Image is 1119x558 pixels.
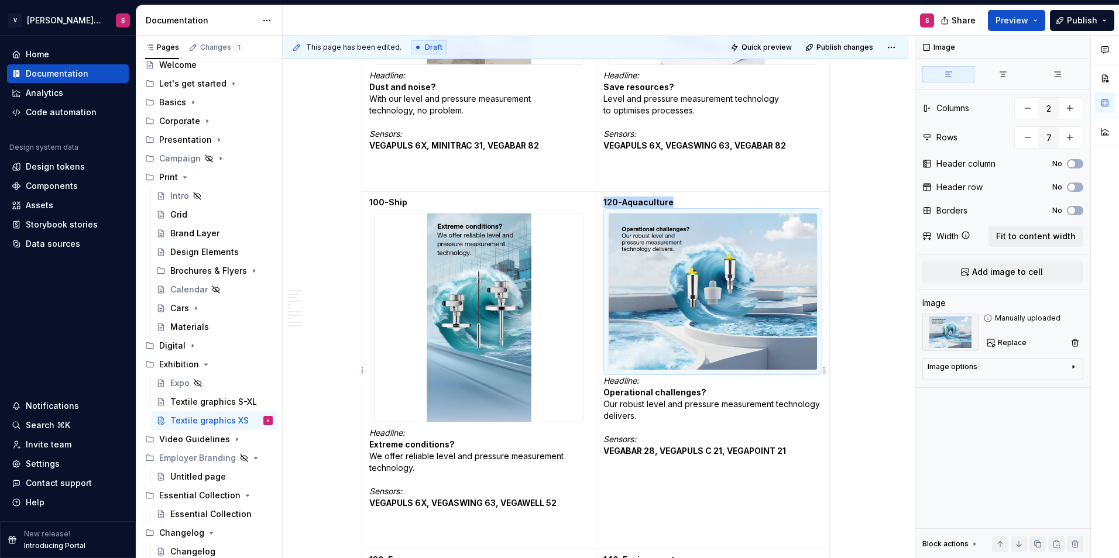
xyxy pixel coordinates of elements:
[922,297,946,309] div: Image
[27,15,102,26] div: [PERSON_NAME] Brand Portal
[603,70,639,80] em: Headline:
[7,103,129,122] a: Code automation
[7,397,129,415] button: Notifications
[988,226,1083,247] button: Fit to content width
[170,415,249,426] div: Textile graphics XS
[7,454,129,473] a: Settings
[7,474,129,492] button: Contact support
[603,434,636,444] em: Sensors:
[152,299,277,318] a: Cars
[936,102,969,114] div: Columns
[603,197,674,207] strong: 120-Aquaculture
[159,359,199,370] div: Exhibition
[7,84,129,102] a: Analytics
[26,419,70,431] div: Search ⌘K
[816,43,873,52] span: Publish changes
[159,171,178,183] div: Print
[26,161,85,173] div: Design tokens
[936,132,957,143] div: Rows
[170,190,189,202] div: Intro
[369,129,402,139] em: Sensors:
[140,112,277,130] div: Corporate
[1052,182,1062,192] label: No
[26,439,71,450] div: Invite team
[170,321,209,333] div: Materials
[922,539,969,549] div: Block actions
[369,439,455,449] strong: Extreme conditions?
[603,129,636,139] em: Sensors:
[170,471,226,483] div: Untitled page
[2,8,133,33] button: V[PERSON_NAME] Brand PortalS
[170,228,219,239] div: Brand Layer
[152,411,277,430] a: Textile graphics XSS
[369,70,405,80] em: Headline:
[936,205,967,216] div: Borders
[26,219,98,230] div: Storybook stories
[159,433,230,445] div: Video Guidelines
[375,213,583,422] img: 1957dcf2-6413-4e76-a8f2-e77a8e1ba8b7.jpg
[152,392,277,411] a: Textile graphics S-XL
[152,374,277,392] a: Expo
[159,153,201,164] div: Campaign
[306,43,401,52] span: This page has been edited.
[146,15,256,26] div: Documentation
[26,458,60,470] div: Settings
[200,43,243,52] div: Changes
[140,168,277,187] div: Print
[996,15,1028,26] span: Preview
[159,527,204,539] div: Changelog
[922,314,979,351] img: a6fce6fc-687d-429b-bc48-14e13d9e24bd.jpg
[159,115,200,127] div: Corporate
[369,197,407,207] strong: 100-Ship
[369,427,589,544] p: We offer reliable level and pressure measurement technology.
[936,158,996,170] div: Header column
[925,16,929,25] div: S
[7,235,129,253] a: Data sources
[983,335,1032,351] button: Replace
[922,261,1083,283] button: Add image to cell
[9,143,78,152] div: Design system data
[369,82,436,92] strong: Dust and noise?
[8,13,22,27] div: V
[742,43,792,52] span: Quick preview
[159,452,236,464] div: Employer Branding
[140,523,277,542] div: Changelog
[928,362,1078,376] button: Image options
[7,157,129,176] a: Design tokens
[603,375,823,492] p: Our robust level and pressure measurement technology delivers.
[152,224,277,243] a: Brand Layer
[140,355,277,374] div: Exhibition
[369,486,402,496] em: Sensors:
[1052,206,1062,215] label: No
[603,446,786,456] strong: VEGABAR 28, VEGAPULS C 21, VEGAPOINT 21
[24,529,70,539] p: New release!
[140,56,277,74] a: Welcome
[140,74,277,93] div: Let's get started
[152,505,277,523] a: Essential Collection
[1067,15,1097,26] span: Publish
[140,93,277,112] div: Basics
[170,546,215,557] div: Changelog
[996,230,1076,242] span: Fit to content width
[603,82,674,92] strong: Save resources?
[266,415,270,426] div: S
[1050,10,1114,31] button: Publish
[24,541,85,550] p: Introducing Portal
[140,149,277,168] div: Campaign
[988,10,1045,31] button: Preview
[152,280,277,299] a: Calendar
[159,490,241,501] div: Essential Collection
[159,59,197,71] div: Welcome
[369,428,405,438] em: Headline:
[7,45,129,64] a: Home
[152,467,277,486] a: Untitled page
[935,10,983,31] button: Share
[26,106,97,118] div: Code automation
[369,498,557,508] strong: VEGAPULS 6X, VEGASWING 63, VEGAWELL 52
[140,430,277,449] div: Video Guidelines
[234,43,243,52] span: 1
[152,243,277,261] a: Design Elements
[936,230,959,242] div: Width
[152,205,277,224] a: Grid
[159,78,226,89] div: Let's get started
